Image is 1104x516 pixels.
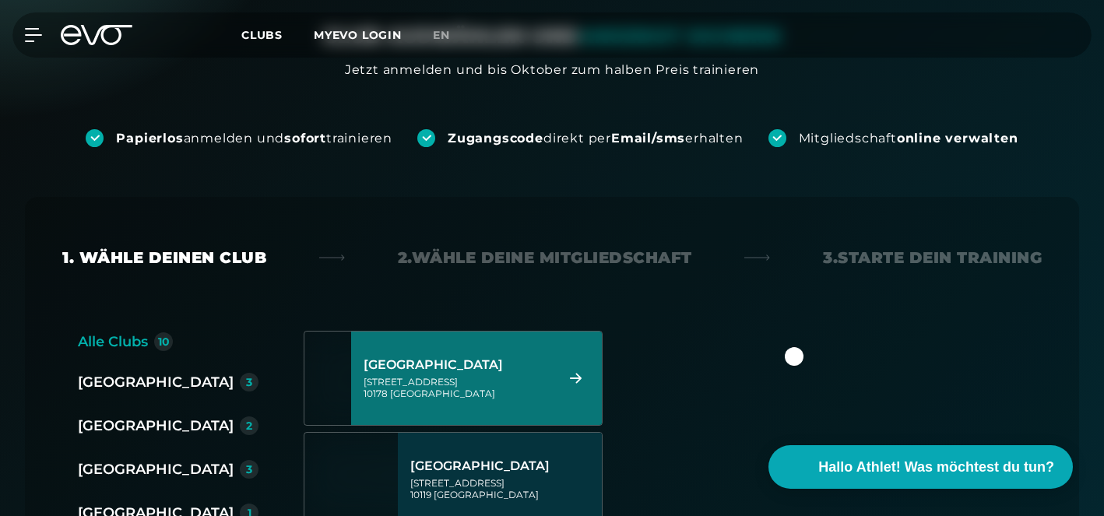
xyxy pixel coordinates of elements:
[116,131,183,146] strong: Papierlos
[448,130,743,147] div: direkt per erhalten
[246,420,252,431] div: 2
[284,131,326,146] strong: sofort
[398,247,692,269] div: 2. Wähle deine Mitgliedschaft
[410,458,597,474] div: [GEOGRAPHIC_DATA]
[433,26,469,44] a: en
[241,27,314,42] a: Clubs
[410,477,597,500] div: [STREET_ADDRESS] 10119 [GEOGRAPHIC_DATA]
[448,131,543,146] strong: Zugangscode
[78,458,234,480] div: [GEOGRAPHIC_DATA]
[364,376,550,399] div: [STREET_ADDRESS] 10178 [GEOGRAPHIC_DATA]
[116,130,392,147] div: anmelden und trainieren
[433,28,450,42] span: en
[818,457,1054,478] span: Hallo Athlet! Was möchtest du tun?
[78,331,148,353] div: Alle Clubs
[246,464,252,475] div: 3
[897,131,1018,146] strong: online verwalten
[78,371,234,393] div: [GEOGRAPHIC_DATA]
[823,247,1042,269] div: 3. Starte dein Training
[62,247,266,269] div: 1. Wähle deinen Club
[314,28,402,42] a: MYEVO LOGIN
[345,61,759,79] div: Jetzt anmelden und bis Oktober zum halben Preis trainieren
[241,28,283,42] span: Clubs
[78,415,234,437] div: [GEOGRAPHIC_DATA]
[799,130,1018,147] div: Mitgliedschaft
[768,445,1073,489] button: Hallo Athlet! Was möchtest du tun?
[246,377,252,388] div: 3
[158,336,170,347] div: 10
[611,131,685,146] strong: Email/sms
[364,357,550,373] div: [GEOGRAPHIC_DATA]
